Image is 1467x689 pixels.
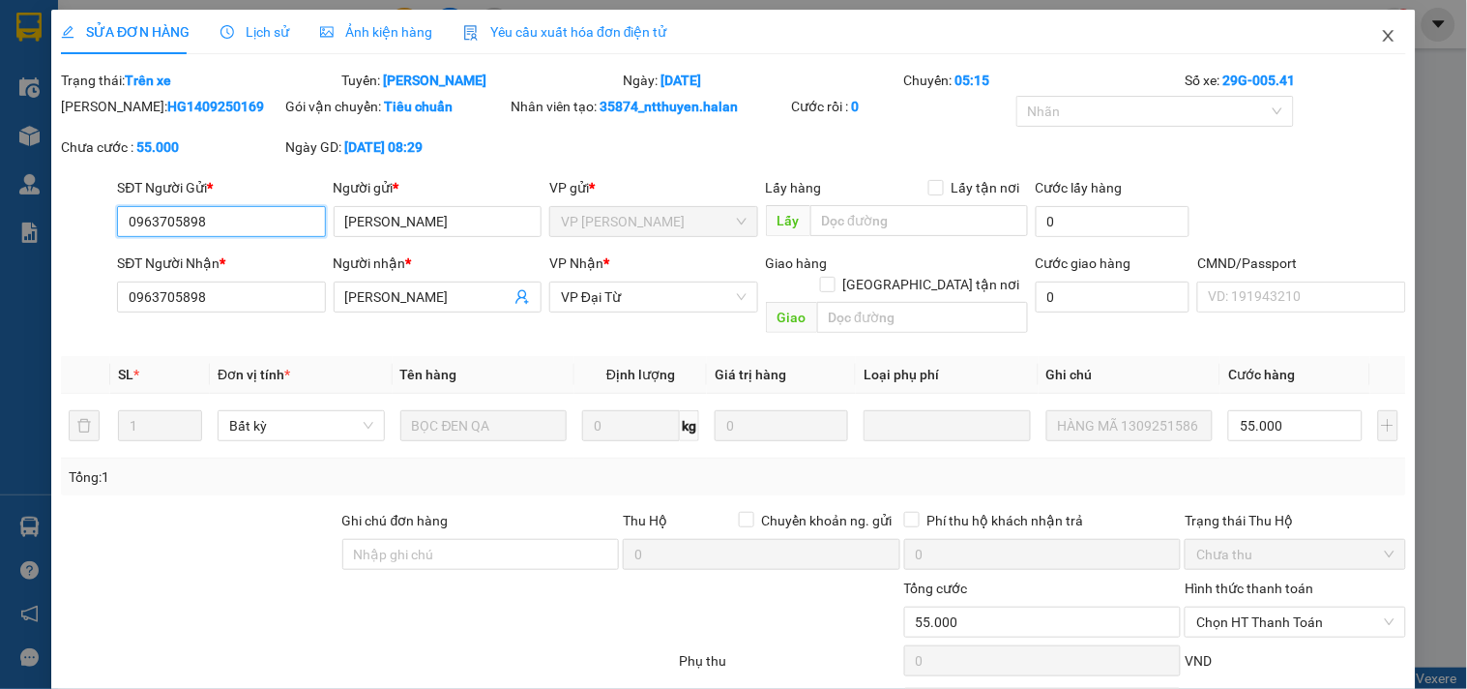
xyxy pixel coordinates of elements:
[904,581,968,596] span: Tổng cước
[1378,410,1398,441] button: plus
[511,96,788,117] div: Nhân viên tạo:
[1185,653,1212,669] span: VND
[792,96,1012,117] div: Cước rồi :
[384,73,487,88] b: [PERSON_NAME]
[117,177,325,198] div: SĐT Người Gửi
[334,177,542,198] div: Người gửi
[136,139,179,155] b: 55.000
[342,513,449,528] label: Ghi chú đơn hàng
[61,25,74,39] span: edit
[400,367,457,382] span: Tên hàng
[320,25,334,39] span: picture
[660,73,701,88] b: [DATE]
[229,411,373,440] span: Bất kỳ
[1183,70,1407,91] div: Số xe:
[385,99,454,114] b: Tiêu chuẩn
[1197,253,1405,274] div: CMND/Passport
[1036,255,1131,271] label: Cước giao hàng
[1362,10,1416,64] button: Close
[61,24,190,40] span: SỬA ĐƠN HÀNG
[1185,510,1405,531] div: Trạng thái Thu Hộ
[715,367,786,382] span: Giá trị hàng
[61,96,281,117] div: [PERSON_NAME]:
[69,466,568,488] div: Tổng: 1
[342,539,620,570] input: Ghi chú đơn hàng
[856,356,1039,394] th: Loại phụ phí
[600,99,738,114] b: 35874_ntthuyen.halan
[1039,356,1221,394] th: Ghi chú
[220,25,234,39] span: clock-circle
[334,253,542,274] div: Người nhận
[606,367,675,382] span: Định lượng
[623,513,667,528] span: Thu Hộ
[463,24,667,40] span: Yêu cầu xuất hóa đơn điện tử
[1196,540,1394,569] span: Chưa thu
[61,136,281,158] div: Chưa cước :
[1036,282,1190,313] input: Cước giao hàng
[1036,180,1123,195] label: Cước lấy hàng
[754,510,900,531] span: Chuyển khoản ng. gửi
[1381,28,1396,44] span: close
[220,24,289,40] span: Lịch sử
[817,302,1028,333] input: Dọc đường
[345,139,424,155] b: [DATE] 08:29
[286,96,507,117] div: Gói vận chuyển:
[1046,410,1214,441] input: Ghi Chú
[1036,206,1190,237] input: Cước lấy hàng
[549,177,757,198] div: VP gửi
[766,255,828,271] span: Giao hàng
[621,70,902,91] div: Ngày:
[852,99,860,114] b: 0
[677,650,901,684] div: Phụ thu
[680,410,699,441] span: kg
[836,274,1028,295] span: [GEOGRAPHIC_DATA] tận nơi
[1185,581,1313,596] label: Hình thức thanh toán
[320,24,432,40] span: Ảnh kiện hàng
[118,367,133,382] span: SL
[1228,367,1295,382] span: Cước hàng
[167,99,264,114] b: HG1409250169
[920,510,1092,531] span: Phí thu hộ khách nhận trả
[340,70,622,91] div: Tuyến:
[810,205,1028,236] input: Dọc đường
[561,207,746,236] span: VP Hoàng Gia
[766,205,810,236] span: Lấy
[549,255,603,271] span: VP Nhận
[1196,608,1394,637] span: Chọn HT Thanh Toán
[400,410,568,441] input: VD: Bàn, Ghế
[125,73,171,88] b: Trên xe
[715,410,848,441] input: 0
[218,367,290,382] span: Đơn vị tính
[463,25,479,41] img: icon
[902,70,1184,91] div: Chuyến:
[59,70,340,91] div: Trạng thái:
[944,177,1028,198] span: Lấy tận nơi
[561,283,746,312] span: VP Đại Từ
[1222,73,1295,88] b: 29G-005.41
[117,253,325,274] div: SĐT Người Nhận
[514,289,530,305] span: user-add
[955,73,990,88] b: 05:15
[69,410,100,441] button: delete
[766,180,822,195] span: Lấy hàng
[766,302,817,333] span: Giao
[286,136,507,158] div: Ngày GD:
